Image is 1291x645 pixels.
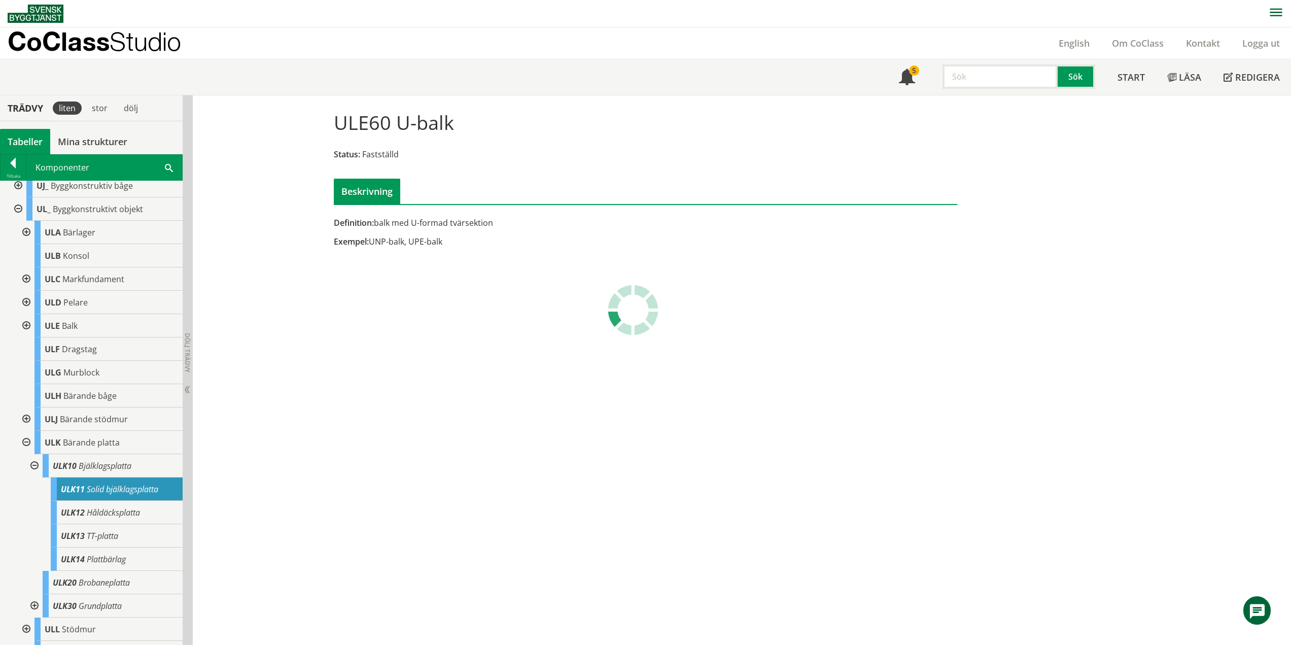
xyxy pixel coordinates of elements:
[53,600,77,612] span: ULK30
[45,390,61,401] span: ULH
[79,600,122,612] span: Grundplatta
[334,236,369,247] span: Exempel:
[63,437,120,448] span: Bärande platta
[87,484,158,495] span: Solid bjälklagsplatta
[45,624,60,635] span: ULL
[61,530,85,541] span: ULK13
[362,149,399,160] span: Fastställd
[1179,71,1201,83] span: Läsa
[334,179,400,204] div: Beskrivning
[86,101,114,115] div: stor
[1212,59,1291,95] a: Redigera
[61,554,85,565] span: ULK14
[63,367,99,378] span: Murblock
[183,333,192,372] span: Dölj trädvy
[63,250,89,261] span: Konsol
[1106,59,1156,95] a: Start
[26,155,182,180] div: Komponenter
[62,320,78,331] span: Balk
[62,344,97,355] span: Dragstag
[63,297,88,308] span: Pelare
[63,227,95,238] span: Bärlager
[45,344,60,355] span: ULF
[53,460,77,471] span: ULK10
[62,624,96,635] span: Stödmur
[1235,71,1280,83] span: Redigera
[8,5,63,23] img: Svensk Byggtjänst
[50,129,135,154] a: Mina strukturer
[45,414,58,425] span: ULJ
[334,236,744,247] div: UNP-balk, UPE-balk
[909,65,919,76] div: 5
[45,367,61,378] span: ULG
[2,103,49,114] div: Trädvy
[8,27,203,59] a: CoClassStudio
[61,507,85,518] span: ULK12
[165,162,173,173] span: Sök i tabellen
[45,250,61,261] span: ULB
[63,390,117,401] span: Bärande båge
[60,414,128,425] span: Bärande stödmur
[53,101,82,115] div: liten
[37,203,51,215] span: UL_
[1101,37,1175,49] a: Om CoClass
[45,437,61,448] span: ULK
[87,507,140,518] span: Håldäcksplatta
[87,554,126,565] span: Plattbärlag
[45,227,61,238] span: ULA
[943,64,1058,89] input: Sök
[45,320,60,331] span: ULE
[1058,64,1095,89] button: Sök
[1,172,26,180] div: Tillbaka
[87,530,118,541] span: TT-platta
[45,297,61,308] span: ULD
[53,203,143,215] span: Byggkonstruktivt objekt
[1231,37,1291,49] a: Logga ut
[62,274,124,285] span: Markfundament
[334,149,360,160] span: Status:
[110,26,181,56] span: Studio
[334,217,744,228] div: balk med U-formad tvärsektion
[888,59,926,95] a: 5
[899,70,915,86] span: Notifikationer
[45,274,60,285] span: ULC
[51,180,133,191] span: Byggkonstruktiv båge
[118,101,144,115] div: dölj
[79,577,130,588] span: Brobaneplatta
[79,460,131,471] span: Bjälklagsplatta
[1156,59,1212,95] a: Läsa
[608,285,658,335] img: Laddar
[61,484,85,495] span: ULK11
[37,180,49,191] span: UJ_
[1118,71,1145,83] span: Start
[53,577,77,588] span: ULK20
[334,111,454,133] h1: ULE60 U-balk
[1175,37,1231,49] a: Kontakt
[8,36,181,47] p: CoClass
[334,217,374,228] span: Definition:
[1048,37,1101,49] a: English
